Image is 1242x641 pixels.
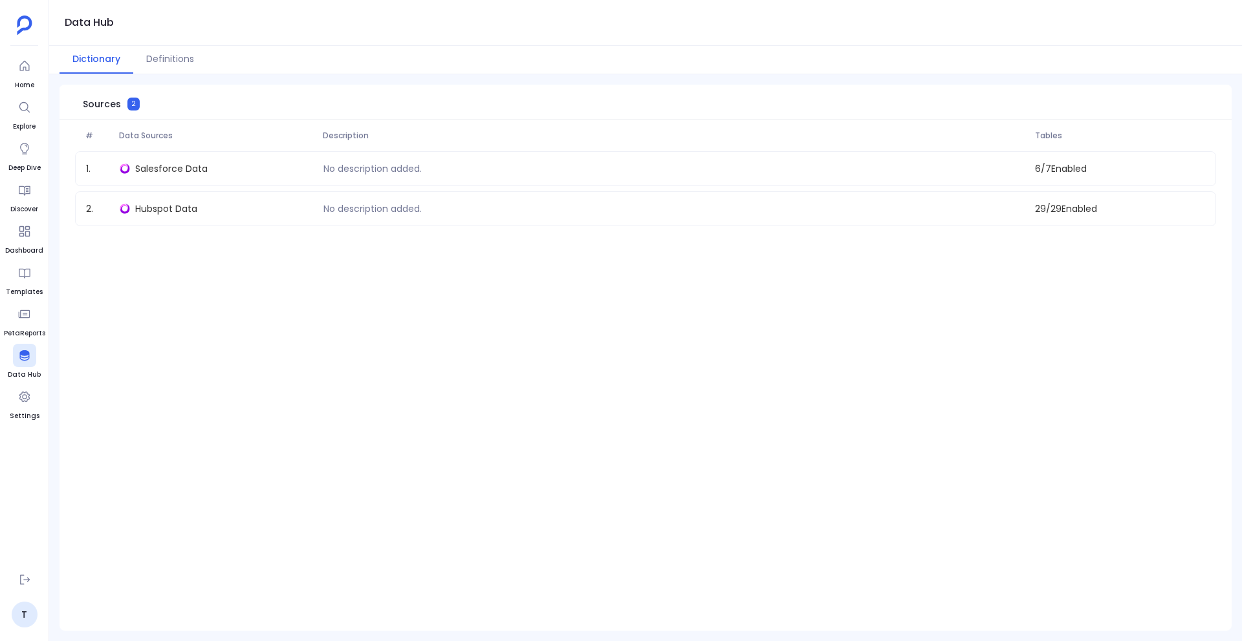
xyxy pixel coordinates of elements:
[80,131,114,141] span: #
[10,178,38,215] a: Discover
[1030,202,1210,216] span: 29 / 29 Enabled
[6,287,43,297] span: Templates
[12,602,38,627] a: T
[83,98,121,110] span: Sources
[6,261,43,297] a: Templates
[1030,162,1210,176] span: 6 / 7 Enabled
[8,163,41,173] span: Deep Dive
[1030,131,1211,141] span: Tables
[135,202,197,215] span: Hubspot Data
[81,162,114,176] span: 1 .
[4,328,45,339] span: PetaReports
[8,370,41,380] span: Data Hub
[135,162,208,175] span: Salesforce Data
[4,302,45,339] a: PetaReports
[13,121,36,132] span: Explore
[81,202,114,216] span: 2 .
[10,204,38,215] span: Discover
[318,162,427,176] p: No description added.
[114,131,318,141] span: Data Sources
[13,96,36,132] a: Explore
[133,46,207,74] button: Definitions
[5,220,43,256] a: Dashboard
[318,131,1030,141] span: Description
[10,385,39,421] a: Settings
[13,80,36,90] span: Home
[60,46,133,74] button: Dictionary
[65,14,114,32] h1: Data Hub
[10,411,39,421] span: Settings
[8,137,41,173] a: Deep Dive
[5,246,43,256] span: Dashboard
[127,98,140,110] span: 2
[17,16,32,35] img: petavue logo
[318,202,427,216] p: No description added.
[13,54,36,90] a: Home
[8,344,41,380] a: Data Hub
